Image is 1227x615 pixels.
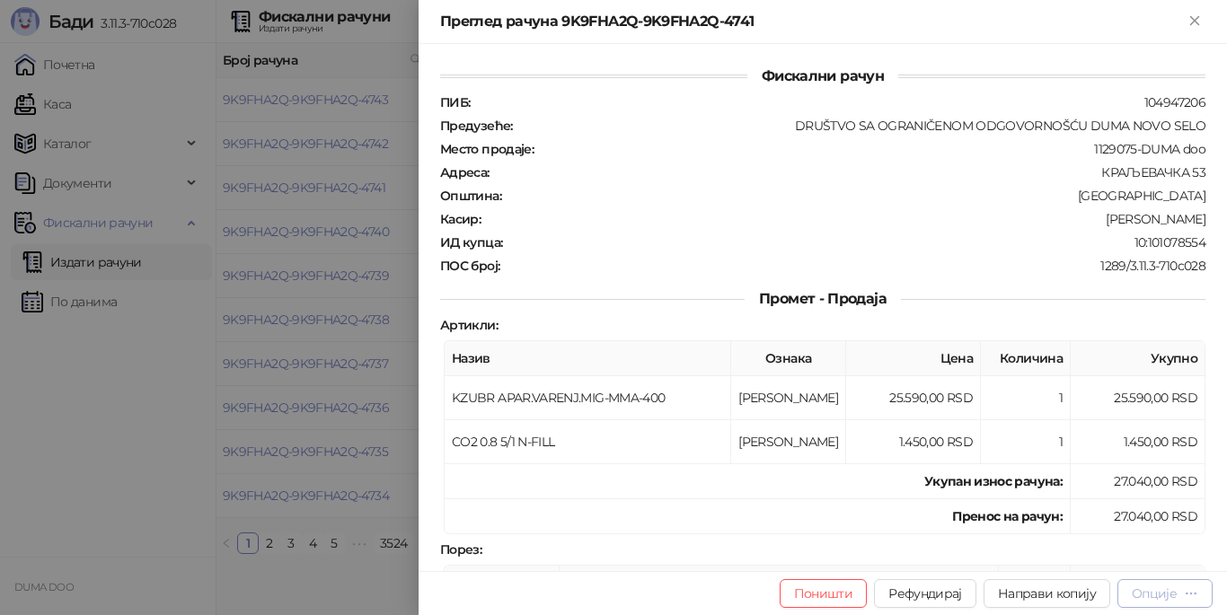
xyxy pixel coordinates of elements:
div: [GEOGRAPHIC_DATA] [503,188,1207,204]
div: [PERSON_NAME] [482,211,1207,227]
th: Порез [1071,566,1205,601]
button: Направи копију [984,579,1110,608]
div: 1289/3.11.3-710c028 [501,258,1207,274]
td: 25.590,00 RSD [1071,376,1205,420]
th: Ознака [731,341,846,376]
button: Close [1184,11,1205,32]
td: 1 [981,420,1071,464]
div: 10:101078554 [504,234,1207,250]
th: Укупно [1071,341,1205,376]
strong: Предузеће : [440,118,513,134]
strong: ИД купца : [440,234,502,250]
div: 104947206 [472,94,1207,110]
span: Направи копију [998,585,1096,602]
th: Ознака [445,566,560,601]
button: Поништи [780,579,868,608]
td: [PERSON_NAME] [731,376,846,420]
strong: Пренос на рачун : [952,508,1063,524]
strong: Општина : [440,188,501,204]
th: Име [560,566,999,601]
strong: Порез : [440,541,481,558]
td: CO2 0.8 5/1 N-FILL [445,420,731,464]
button: Опције [1117,579,1213,608]
strong: Артикли : [440,317,498,333]
strong: ПОС број : [440,258,499,274]
strong: ПИБ : [440,94,470,110]
div: Опције [1132,585,1177,602]
th: Стопа [999,566,1071,601]
th: Назив [445,341,731,376]
td: [PERSON_NAME] [731,420,846,464]
strong: Касир : [440,211,481,227]
div: DRUŠTVO SA OGRANIČENOM ODGOVORNOŠĆU DUMA NOVO SELO [515,118,1207,134]
span: Фискални рачун [747,67,898,84]
strong: Место продаје : [440,141,534,157]
td: 1.450,00 RSD [846,420,981,464]
td: 27.040,00 RSD [1071,464,1205,499]
span: Промет - Продаја [745,290,901,307]
td: KZUBR APAR.VARENJ.MIG-MMA-400 [445,376,731,420]
th: Цена [846,341,981,376]
td: 25.590,00 RSD [846,376,981,420]
div: КРАЉЕВАЧКА 53 [491,164,1207,180]
strong: Укупан износ рачуна : [924,473,1063,489]
button: Рефундирај [874,579,976,608]
td: 1 [981,376,1071,420]
td: 27.040,00 RSD [1071,499,1205,534]
div: Преглед рачуна 9K9FHA2Q-9K9FHA2Q-4741 [440,11,1184,32]
th: Количина [981,341,1071,376]
strong: Адреса : [440,164,490,180]
td: 1.450,00 RSD [1071,420,1205,464]
div: 1129075-DUMA doo [535,141,1207,157]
